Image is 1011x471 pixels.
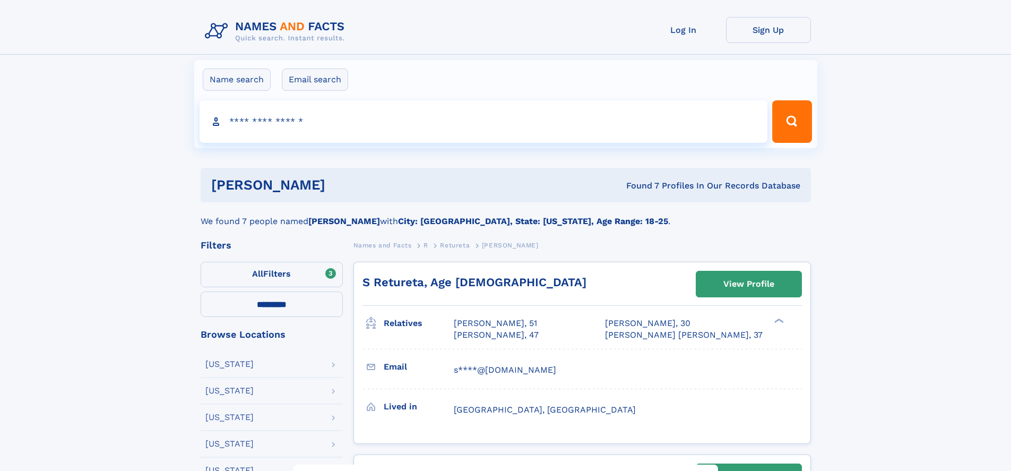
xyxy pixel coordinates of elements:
[641,17,726,43] a: Log In
[201,17,353,46] img: Logo Names and Facts
[353,238,412,252] a: Names and Facts
[201,241,343,250] div: Filters
[201,330,343,339] div: Browse Locations
[772,100,811,143] button: Search Button
[772,318,784,324] div: ❯
[384,314,454,332] h3: Relatives
[696,271,801,297] a: View Profile
[440,238,470,252] a: Retureta
[454,318,537,329] a: [PERSON_NAME], 51
[605,318,690,329] a: [PERSON_NAME], 30
[384,398,454,416] h3: Lived in
[201,202,811,228] div: We found 7 people named with .
[203,68,271,91] label: Name search
[252,269,263,279] span: All
[211,178,476,192] h1: [PERSON_NAME]
[200,100,768,143] input: search input
[308,216,380,226] b: [PERSON_NAME]
[205,413,254,422] div: [US_STATE]
[424,242,428,249] span: R
[454,405,636,415] span: [GEOGRAPHIC_DATA], [GEOGRAPHIC_DATA]
[605,329,763,341] a: [PERSON_NAME] [PERSON_NAME], 37
[205,440,254,448] div: [US_STATE]
[384,358,454,376] h3: Email
[424,238,428,252] a: R
[282,68,348,91] label: Email search
[454,329,539,341] a: [PERSON_NAME], 47
[398,216,668,226] b: City: [GEOGRAPHIC_DATA], State: [US_STATE], Age Range: 18-25
[726,17,811,43] a: Sign Up
[205,387,254,395] div: [US_STATE]
[205,360,254,369] div: [US_STATE]
[476,180,800,192] div: Found 7 Profiles In Our Records Database
[201,262,343,287] label: Filters
[482,242,539,249] span: [PERSON_NAME]
[440,242,470,249] span: Retureta
[362,276,586,289] a: S Retureta, Age [DEMOGRAPHIC_DATA]
[723,272,774,296] div: View Profile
